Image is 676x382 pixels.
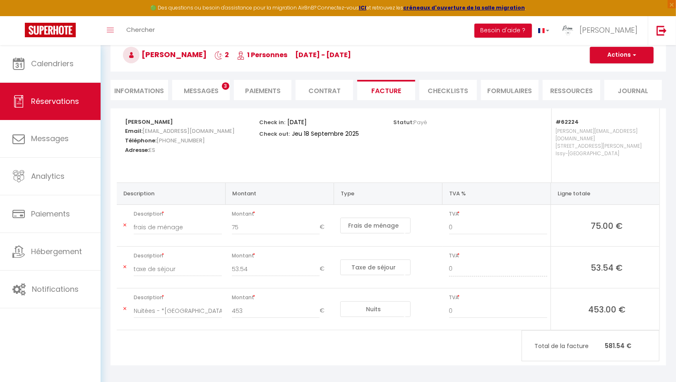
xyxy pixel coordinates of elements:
[449,208,548,220] span: TVA
[558,303,656,315] span: 453.00 €
[558,220,656,231] span: 75.00 €
[31,246,82,257] span: Hébergement
[125,146,149,154] strong: Adresse:
[449,250,548,262] span: TVA
[214,50,229,60] span: 2
[25,23,76,37] img: Super Booking
[556,16,648,45] a: ... [PERSON_NAME]
[125,127,142,135] strong: Email:
[134,292,222,303] span: Description
[449,292,548,303] span: TVA
[394,117,428,126] p: Statut:
[522,337,659,355] p: 581.54 €
[481,80,539,100] li: FORMULAIRES
[543,80,600,100] li: Ressources
[357,80,415,100] li: Facture
[7,3,31,28] button: Ouvrir le widget de chat LiveChat
[295,50,351,60] span: [DATE] - [DATE]
[320,220,330,235] span: €
[419,80,477,100] li: CHECKLISTS
[558,262,656,273] span: 53.54 €
[334,183,442,204] th: Type
[414,118,428,126] span: Payé
[31,171,65,181] span: Analytics
[134,250,222,262] span: Description
[232,208,330,220] span: Montant
[474,24,532,38] button: Besoin d'aide ?
[31,58,74,69] span: Calendriers
[234,80,291,100] li: Paiements
[320,303,330,318] span: €
[232,292,330,303] span: Montant
[551,183,659,204] th: Ligne totale
[125,137,156,144] strong: Téléphone:
[359,4,366,11] a: ICI
[184,86,219,96] span: Messages
[31,96,79,106] span: Réservations
[320,262,330,276] span: €
[556,125,651,174] p: [PERSON_NAME][EMAIL_ADDRESS][DOMAIN_NAME] [STREET_ADDRESS][PERSON_NAME] Issy-[GEOGRAPHIC_DATA]
[590,47,654,63] button: Actions
[31,133,69,144] span: Messages
[443,183,551,204] th: TVA %
[142,125,235,137] span: [EMAIL_ADDRESS][DOMAIN_NAME]
[123,49,207,60] span: [PERSON_NAME]
[580,25,638,35] span: [PERSON_NAME]
[125,118,173,126] strong: [PERSON_NAME]
[31,209,70,219] span: Paiements
[296,80,353,100] li: Contrat
[120,16,161,45] a: Chercher
[534,341,605,351] span: Total de la facture
[237,50,287,60] span: 1 Personnes
[222,82,229,90] span: 3
[32,284,79,294] span: Notifications
[259,117,285,126] p: Check in:
[117,183,225,204] th: Description
[126,25,155,34] span: Chercher
[604,80,662,100] li: Journal
[149,144,155,156] span: ES
[403,4,525,11] a: créneaux d'ouverture de la salle migration
[111,80,168,100] li: Informations
[134,208,222,220] span: Description
[562,24,574,37] img: ...
[556,118,579,126] strong: #62224
[657,25,667,36] img: logout
[225,183,334,204] th: Montant
[232,250,330,262] span: Montant
[259,128,290,138] p: Check out:
[156,135,205,147] span: [PHONE_NUMBER]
